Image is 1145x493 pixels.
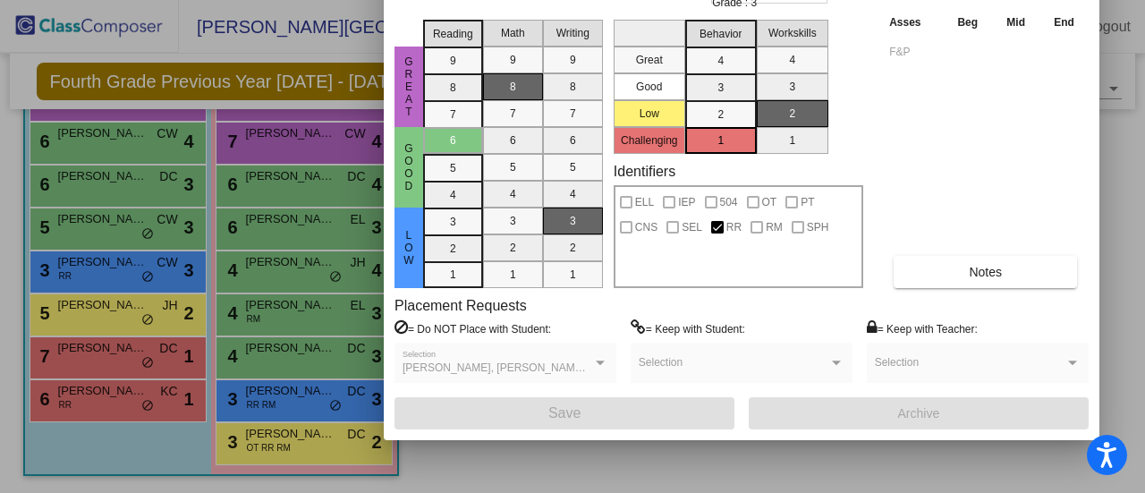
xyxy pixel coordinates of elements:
span: SPH [807,217,829,238]
label: = Keep with Student: [631,319,745,337]
span: PT [801,191,814,213]
span: Great [401,55,417,118]
th: Beg [943,13,992,32]
button: Archive [749,397,1089,429]
span: Low [401,229,417,267]
span: OT [762,191,777,213]
th: Mid [992,13,1039,32]
th: Asses [885,13,943,32]
label: Placement Requests [394,297,527,314]
span: SEL [682,217,702,238]
span: Save [548,405,581,421]
span: Archive [898,406,940,421]
span: 504 [720,191,738,213]
span: Good [401,142,417,192]
input: assessment [889,38,938,65]
span: ELL [635,191,654,213]
span: IEP [678,191,695,213]
span: [PERSON_NAME], [PERSON_NAME], [PERSON_NAME] [403,361,679,374]
span: CNS [635,217,657,238]
button: Save [394,397,734,429]
span: RM [766,217,783,238]
button: Notes [894,256,1077,288]
span: RR [726,217,742,238]
label: = Do NOT Place with Student: [394,319,551,337]
label: = Keep with Teacher: [867,319,978,337]
label: Identifiers [614,163,675,180]
span: Notes [969,265,1002,279]
th: End [1039,13,1089,32]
